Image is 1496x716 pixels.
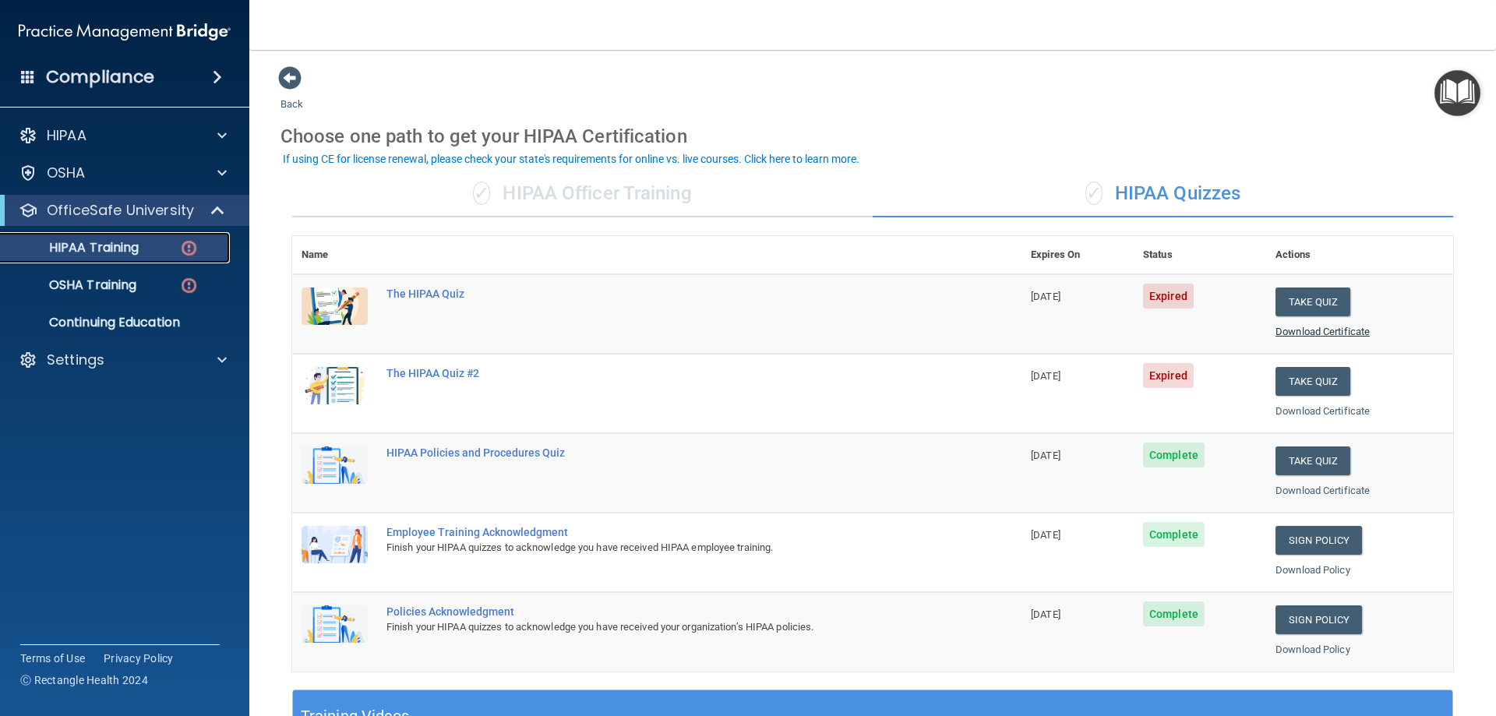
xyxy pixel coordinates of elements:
img: danger-circle.6113f641.png [179,238,199,258]
iframe: Drift Widget Chat Controller [1418,608,1477,668]
p: OSHA [47,164,86,182]
th: Name [292,236,377,274]
span: [DATE] [1031,529,1060,541]
div: The HIPAA Quiz #2 [386,367,944,379]
a: Terms of Use [20,651,85,666]
a: Settings [19,351,227,369]
span: [DATE] [1031,370,1060,382]
button: If using CE for license renewal, please check your state's requirements for online vs. live cours... [280,151,862,167]
div: Policies Acknowledgment [386,605,944,618]
span: [DATE] [1031,450,1060,461]
div: HIPAA Quizzes [873,171,1453,217]
button: Take Quiz [1275,367,1350,396]
a: Back [280,79,303,110]
span: [DATE] [1031,608,1060,620]
a: HIPAA [19,126,227,145]
div: Finish your HIPAA quizzes to acknowledge you have received HIPAA employee training. [386,538,944,557]
a: Sign Policy [1275,526,1362,555]
a: Privacy Policy [104,651,174,666]
a: Download Certificate [1275,405,1370,417]
p: Continuing Education [10,315,223,330]
span: ✓ [473,182,490,205]
h4: Compliance [46,66,154,88]
a: OfficeSafe University [19,201,226,220]
a: Sign Policy [1275,605,1362,634]
span: [DATE] [1031,291,1060,302]
img: PMB logo [19,16,231,48]
div: The HIPAA Quiz [386,287,944,300]
p: HIPAA [47,126,86,145]
th: Expires On [1021,236,1134,274]
div: Employee Training Acknowledgment [386,526,944,538]
div: If using CE for license renewal, please check your state's requirements for online vs. live cours... [283,153,859,164]
th: Actions [1266,236,1453,274]
span: Expired [1143,363,1194,388]
p: OSHA Training [10,277,136,293]
button: Take Quiz [1275,446,1350,475]
span: Complete [1143,522,1205,547]
a: OSHA [19,164,227,182]
span: ✓ [1085,182,1103,205]
span: Expired [1143,284,1194,309]
a: Download Certificate [1275,326,1370,337]
img: danger-circle.6113f641.png [179,276,199,295]
span: Complete [1143,443,1205,467]
button: Open Resource Center [1434,70,1480,116]
span: Ⓒ Rectangle Health 2024 [20,672,148,688]
button: Take Quiz [1275,287,1350,316]
div: HIPAA Officer Training [292,171,873,217]
p: HIPAA Training [10,240,139,256]
th: Status [1134,236,1266,274]
a: Download Policy [1275,644,1350,655]
p: OfficeSafe University [47,201,194,220]
p: Settings [47,351,104,369]
span: Complete [1143,601,1205,626]
a: Download Policy [1275,564,1350,576]
div: Choose one path to get your HIPAA Certification [280,114,1465,159]
div: Finish your HIPAA quizzes to acknowledge you have received your organization’s HIPAA policies. [386,618,944,637]
a: Download Certificate [1275,485,1370,496]
div: HIPAA Policies and Procedures Quiz [386,446,944,459]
